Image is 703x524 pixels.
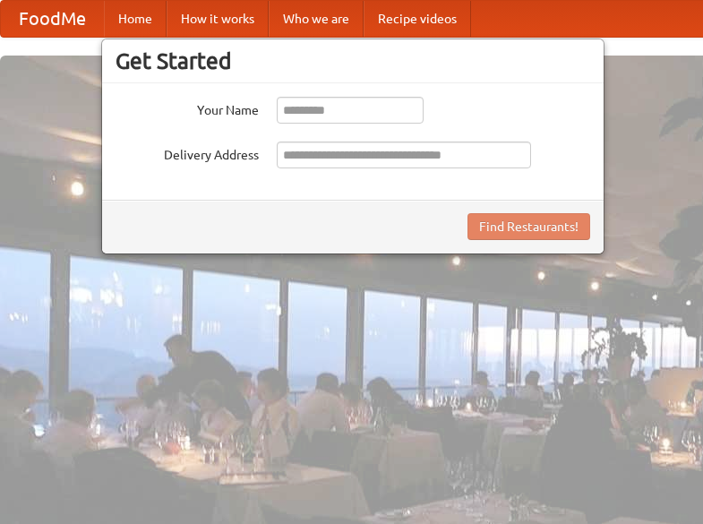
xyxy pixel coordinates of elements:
[104,1,167,37] a: Home
[116,97,259,119] label: Your Name
[467,213,590,240] button: Find Restaurants!
[364,1,471,37] a: Recipe videos
[116,142,259,164] label: Delivery Address
[116,47,590,74] h3: Get Started
[1,1,104,37] a: FoodMe
[167,1,269,37] a: How it works
[269,1,364,37] a: Who we are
